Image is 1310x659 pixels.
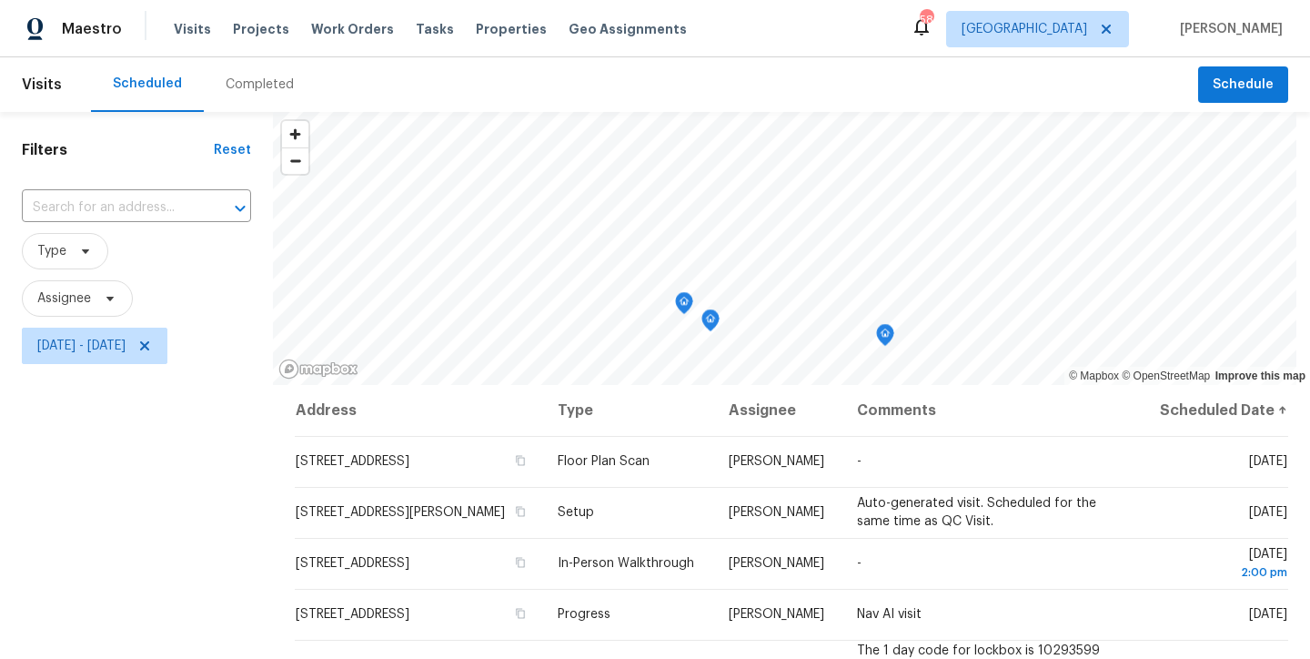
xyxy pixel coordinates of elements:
span: Projects [233,20,289,38]
span: Work Orders [311,20,394,38]
span: - [857,557,862,570]
span: Geo Assignments [569,20,687,38]
canvas: Map [273,112,1296,385]
button: Copy Address [512,605,529,622]
th: Comments [842,385,1141,436]
span: Assignee [37,289,91,308]
th: Scheduled Date ↑ [1141,385,1288,436]
div: 58 [920,11,932,29]
span: [DATE] [1249,455,1287,468]
span: [DATE] [1249,506,1287,519]
span: [GEOGRAPHIC_DATA] [962,20,1087,38]
span: Tasks [416,23,454,35]
th: Address [295,385,543,436]
button: Zoom in [282,121,308,147]
span: Progress [558,608,610,621]
span: Nav AI visit [857,608,922,621]
span: [PERSON_NAME] [729,557,824,570]
button: Copy Address [512,554,529,571]
span: Zoom out [282,148,308,174]
th: Type [543,385,714,436]
a: OpenStreetMap [1122,370,1210,382]
input: Search for an address... [22,194,200,222]
span: - [857,455,862,468]
span: [PERSON_NAME] [729,506,824,519]
span: [STREET_ADDRESS] [296,608,409,621]
span: [PERSON_NAME] [729,455,824,468]
div: Scheduled [113,75,182,93]
span: Visits [22,65,62,105]
span: [STREET_ADDRESS] [296,455,409,468]
span: [DATE] [1155,548,1287,582]
span: [STREET_ADDRESS] [296,557,409,570]
div: Map marker [876,324,894,352]
span: [PERSON_NAME] [1173,20,1283,38]
span: In-Person Walkthrough [558,557,694,570]
span: Maestro [62,20,122,38]
h1: Filters [22,141,214,159]
div: Map marker [701,309,720,338]
span: Properties [476,20,547,38]
div: Reset [214,141,251,159]
th: Assignee [714,385,842,436]
span: Type [37,242,66,260]
button: Open [227,196,253,221]
span: Auto-generated visit. Scheduled for the same time as QC Visit. [857,497,1096,528]
span: [DATE] - [DATE] [37,337,126,355]
div: Map marker [675,292,693,320]
a: Mapbox [1069,370,1119,382]
div: 2:00 pm [1155,563,1287,582]
button: Copy Address [512,452,529,469]
button: Schedule [1198,66,1288,104]
button: Zoom out [282,147,308,174]
a: Improve this map [1215,370,1305,382]
span: [PERSON_NAME] [729,608,824,621]
div: Completed [226,76,294,94]
a: Mapbox homepage [278,359,358,380]
span: Visits [174,20,211,38]
span: Floor Plan Scan [558,455,650,468]
span: [DATE] [1249,608,1287,621]
span: Schedule [1213,74,1274,96]
span: Setup [558,506,594,519]
span: [STREET_ADDRESS][PERSON_NAME] [296,506,505,519]
button: Copy Address [512,503,529,520]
